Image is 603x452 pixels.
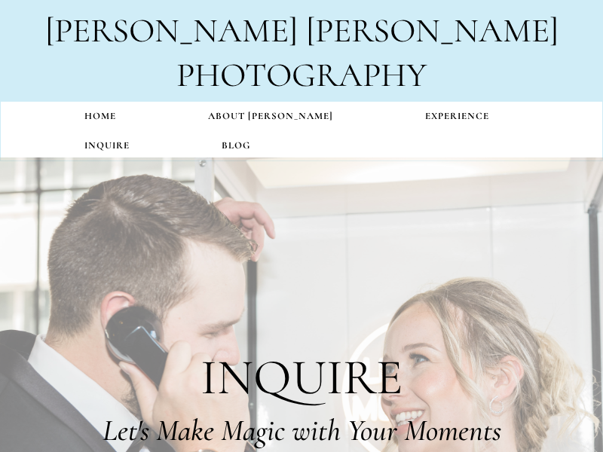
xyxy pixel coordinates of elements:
a: EXPERIENCE [379,102,535,131]
span: [PERSON_NAME] [45,10,298,51]
span: PHOTOGRAPHY [176,54,427,96]
span: INQUIRE [200,347,403,408]
a: INQUIRE [38,131,176,160]
a: Home [38,102,162,131]
em: Let's Make Magic with Your Moments [103,412,501,448]
a: BLOG [176,131,296,160]
span: [PERSON_NAME] [306,10,559,51]
a: ABOUT ARLENE [162,102,379,131]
